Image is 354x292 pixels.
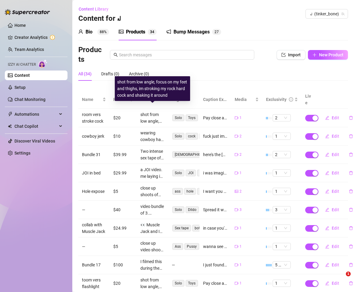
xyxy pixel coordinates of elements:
[240,152,242,158] span: 2
[119,29,124,34] span: picture
[309,9,344,18] span: ꒻‍️ (tinker_bone)
[231,90,262,109] th: Media
[8,124,12,128] img: Chat Copilot
[325,152,329,157] span: edit
[320,150,344,159] button: Edit
[199,133,210,140] span: jerk
[319,52,343,57] span: New Product
[235,281,238,285] span: video-camera
[349,263,353,267] span: delete
[117,79,188,99] div: shot from low angle, focus on my feet and thighs, im stroking my rock hard cock and shaking it ar...
[281,53,286,57] span: import
[346,272,351,276] span: 1
[240,225,242,231] span: 1
[172,151,215,158] span: [DEMOGRAPHIC_DATA]
[203,170,227,176] div: i was imagining you on top of me, caressing my thighs, pinching my nipples as you slide your rock...
[110,219,137,237] td: $24.99
[240,262,242,268] span: 1
[78,237,110,256] td: —
[203,133,227,140] div: fuck just imagining the things you'd do to me got me so horny, wanna see me right now? 😮‍💨
[240,189,242,194] span: 2
[8,62,36,68] span: Izzy AI Chatter
[266,96,287,103] div: Exclusivity
[140,148,164,161] div: Two intense sex tape of [PERSON_NAME] getting fucked by another muscular [DEMOGRAPHIC_DATA] ([PER...
[78,29,83,34] span: user
[332,207,339,212] span: Edit
[174,28,210,36] div: Bump Messages
[275,115,288,121] span: 2
[320,223,344,233] button: Edit
[78,182,110,201] td: Hole expose
[277,50,305,60] button: Import
[235,263,238,267] span: video-camera
[349,189,353,193] span: delete
[110,237,137,256] td: $5
[325,116,329,120] span: edit
[14,23,26,28] a: Home
[332,262,339,267] span: Edit
[140,258,164,272] div: I filmed this during the conversation, slowly teasing in my beige thong, I like my body up and al...
[332,189,339,194] span: Edit
[14,47,44,52] a: Team Analytics
[78,201,110,219] td: —
[150,30,152,34] span: 3
[320,187,344,196] button: Edit
[325,226,329,230] span: edit
[78,256,110,274] td: Bundle 17
[320,113,344,123] button: Edit
[325,263,329,267] span: edit
[332,281,339,286] span: Edit
[203,225,227,231] div: in case you've wanting to see me getting fucked by this muscle god 👀💦
[215,30,217,34] span: 2
[275,170,288,176] span: 1
[78,90,110,109] th: Name
[152,30,154,34] span: 4
[78,164,110,182] td: JOI in bed
[166,29,171,34] span: notification
[341,12,345,16] span: team
[199,90,231,109] th: Caption Example
[14,33,63,42] a: Creator Analytics exclamation-circle
[212,29,221,35] sup: 27
[235,134,238,138] span: video-camera
[172,206,184,213] span: Solo
[140,277,164,290] div: shot from low angle, focus on my feet and thighs, can see my body too. after jerking my cock for ...
[14,73,30,78] a: Content
[140,221,164,235] div: 👀 Muscle Jack and I have been following each other on IG for a longgg time. Obviously I was (stil...
[140,130,164,143] div: wearing cowboy hat with sexy lingerie and thigh high leather boots that i have showed off on my I...
[235,116,238,120] span: video-camera
[101,71,119,77] div: Drafts (0)
[140,203,164,216] div: video bundle of 3. different angel, from the side in bed, totally naked, shaking my ass begging t...
[320,205,344,215] button: Edit
[14,151,30,155] a: Settings
[203,206,227,213] div: Spread it wide just for you, daddy 😈
[114,53,118,57] span: search
[186,115,198,121] span: Toys
[14,121,57,131] span: Chat Copilot
[332,226,339,231] span: Edit
[78,219,110,237] td: collab with Muscle Jack
[172,225,191,231] span: Sex tape
[235,96,254,103] span: Media
[302,90,317,109] th: Live
[334,272,348,286] iframe: Intercom live chat
[349,226,353,230] span: delete
[8,112,13,117] span: thunderbolt
[148,29,157,35] sup: 34
[197,188,211,195] span: pussy
[325,171,329,175] span: edit
[320,242,344,251] button: Edit
[203,188,227,195] div: I want you to spread my cheeks and shove your head right between them, placing your lips over my ...
[168,256,199,274] td: —
[320,168,344,178] button: Edit
[325,281,329,285] span: edit
[308,50,348,60] button: New Product
[289,97,293,102] span: info-circle
[97,29,109,35] sup: 88%
[140,111,164,124] div: shot from low angle, focus on my feet and thighs, im stroking my rock hard cock and shaking it ar...
[275,188,288,195] span: 1
[235,190,238,193] span: picture
[203,151,227,158] div: here's the [PERSON_NAME] ;) getting bred by him so such a turn on 🫦 i have thrown in the extra sc...
[312,53,317,57] span: plus
[203,262,227,268] div: I just found this for you babe nobody has seen this yet. And I don't intend to send this to anymo...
